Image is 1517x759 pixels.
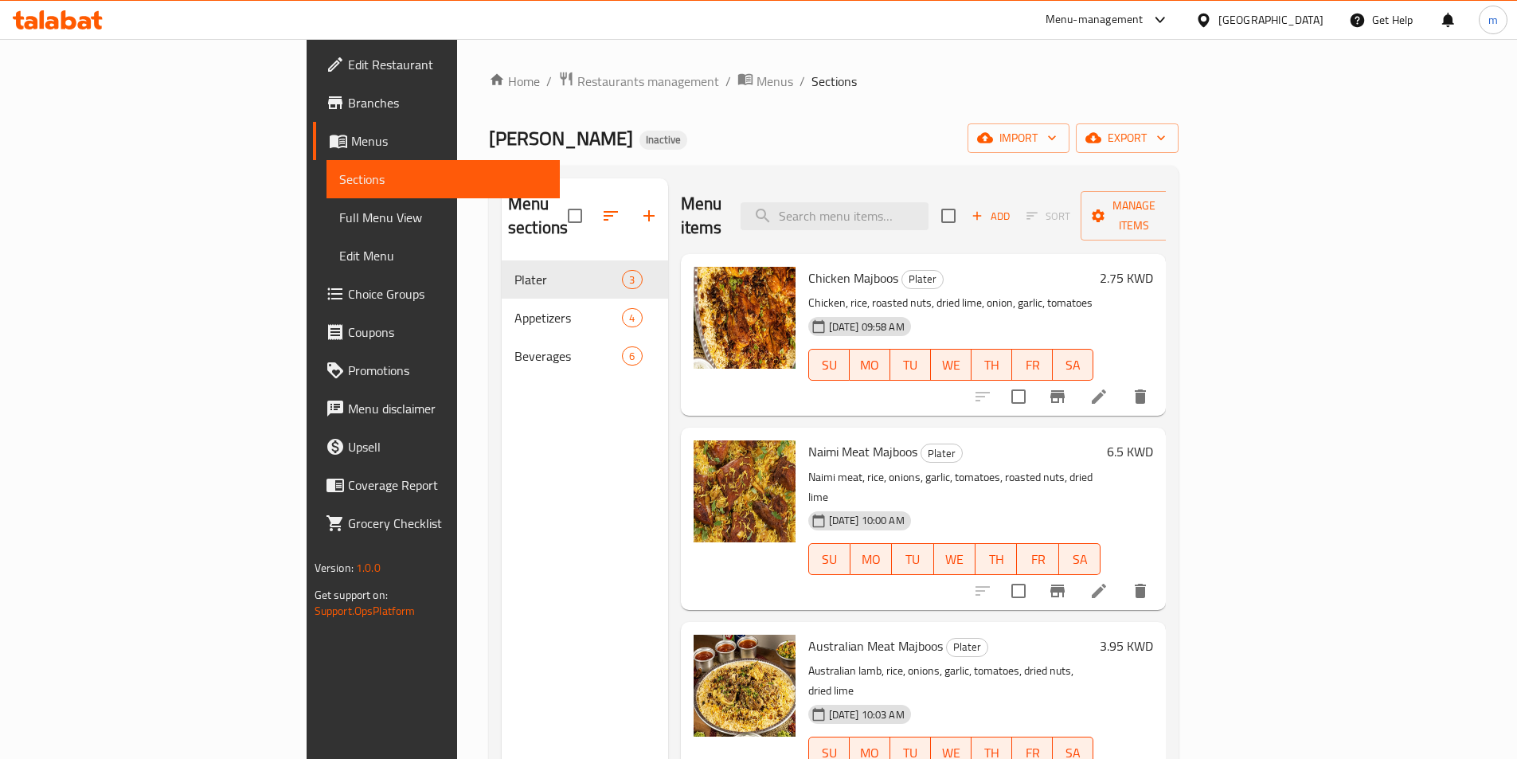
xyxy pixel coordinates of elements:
span: TH [978,354,1006,377]
button: Branch-specific-item [1038,378,1077,416]
span: 4 [623,311,641,326]
span: Add [969,207,1012,225]
span: Select section first [1016,204,1081,229]
div: Plater3 [502,260,668,299]
button: FR [1012,349,1053,381]
button: Branch-specific-item [1038,572,1077,610]
div: Beverages6 [502,337,668,375]
span: Chicken Majboos [808,266,898,290]
span: SA [1059,354,1087,377]
button: Add section [630,197,668,235]
span: [PERSON_NAME] [489,120,633,156]
a: Edit Restaurant [313,45,560,84]
div: Plater [921,444,963,463]
span: Promotions [348,361,547,380]
a: Coverage Report [313,466,560,504]
button: SU [808,349,850,381]
span: Grocery Checklist [348,514,547,533]
span: Manage items [1093,196,1175,236]
button: MO [850,543,892,575]
div: Plater [946,638,988,657]
span: Upsell [348,437,547,456]
span: Full Menu View [339,208,547,227]
button: TH [975,543,1017,575]
p: Chicken, rice, roasted nuts, dried lime, onion, garlic, tomatoes [808,293,1094,313]
a: Restaurants management [558,71,719,92]
span: TH [982,548,1011,571]
span: Add item [965,204,1016,229]
span: Menu disclaimer [348,399,547,418]
a: Menus [737,71,793,92]
div: items [622,308,642,327]
div: [GEOGRAPHIC_DATA] [1218,11,1323,29]
span: Beverages [514,346,622,366]
button: FR [1017,543,1058,575]
li: / [800,72,805,91]
span: TU [897,354,925,377]
span: MO [857,548,886,571]
span: Plater [921,444,962,463]
span: Restaurants management [577,72,719,91]
span: Menus [757,72,793,91]
span: SU [815,548,844,571]
div: Plater [514,270,622,289]
span: export [1089,128,1166,148]
span: Select section [932,199,965,233]
a: Full Menu View [326,198,560,237]
span: Choice Groups [348,284,547,303]
a: Coupons [313,313,560,351]
img: Chicken Majboos [694,267,796,369]
span: Get support on: [315,585,388,605]
span: WE [940,548,969,571]
span: FR [1019,354,1046,377]
button: TH [972,349,1012,381]
span: Appetizers [514,308,622,327]
span: SU [815,354,843,377]
button: WE [934,543,975,575]
button: WE [931,349,972,381]
span: [DATE] 09:58 AM [823,319,911,335]
div: Appetizers4 [502,299,668,337]
input: search [741,202,929,230]
span: WE [937,354,965,377]
a: Choice Groups [313,275,560,313]
a: Menus [313,122,560,160]
div: Inactive [639,131,687,150]
span: FR [1023,548,1052,571]
h2: Menu items [681,192,722,240]
a: Promotions [313,351,560,389]
span: [DATE] 10:03 AM [823,707,911,722]
img: Naimi Meat Majboos [694,440,796,542]
button: import [968,123,1069,153]
a: Branches [313,84,560,122]
a: Edit Menu [326,237,560,275]
button: TU [890,349,931,381]
a: Grocery Checklist [313,504,560,542]
nav: Menu sections [502,254,668,381]
button: SA [1059,543,1101,575]
button: MO [850,349,890,381]
span: Select all sections [558,199,592,233]
button: export [1076,123,1179,153]
span: Plater [947,638,987,656]
span: Australian Meat Majboos [808,634,943,658]
span: Coverage Report [348,475,547,495]
div: Plater [901,270,944,289]
a: Edit menu item [1089,387,1108,406]
div: items [622,346,642,366]
button: Manage items [1081,191,1187,241]
span: Menus [351,131,547,151]
span: Select to update [1002,574,1035,608]
span: Sort sections [592,197,630,235]
span: 1.0.0 [356,558,381,578]
button: Add [965,204,1016,229]
a: Edit menu item [1089,581,1108,601]
span: Branches [348,93,547,112]
span: m [1488,11,1498,29]
button: SA [1053,349,1093,381]
button: delete [1121,572,1159,610]
img: Australian Meat Majboos [694,635,796,737]
span: Select to update [1002,380,1035,413]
